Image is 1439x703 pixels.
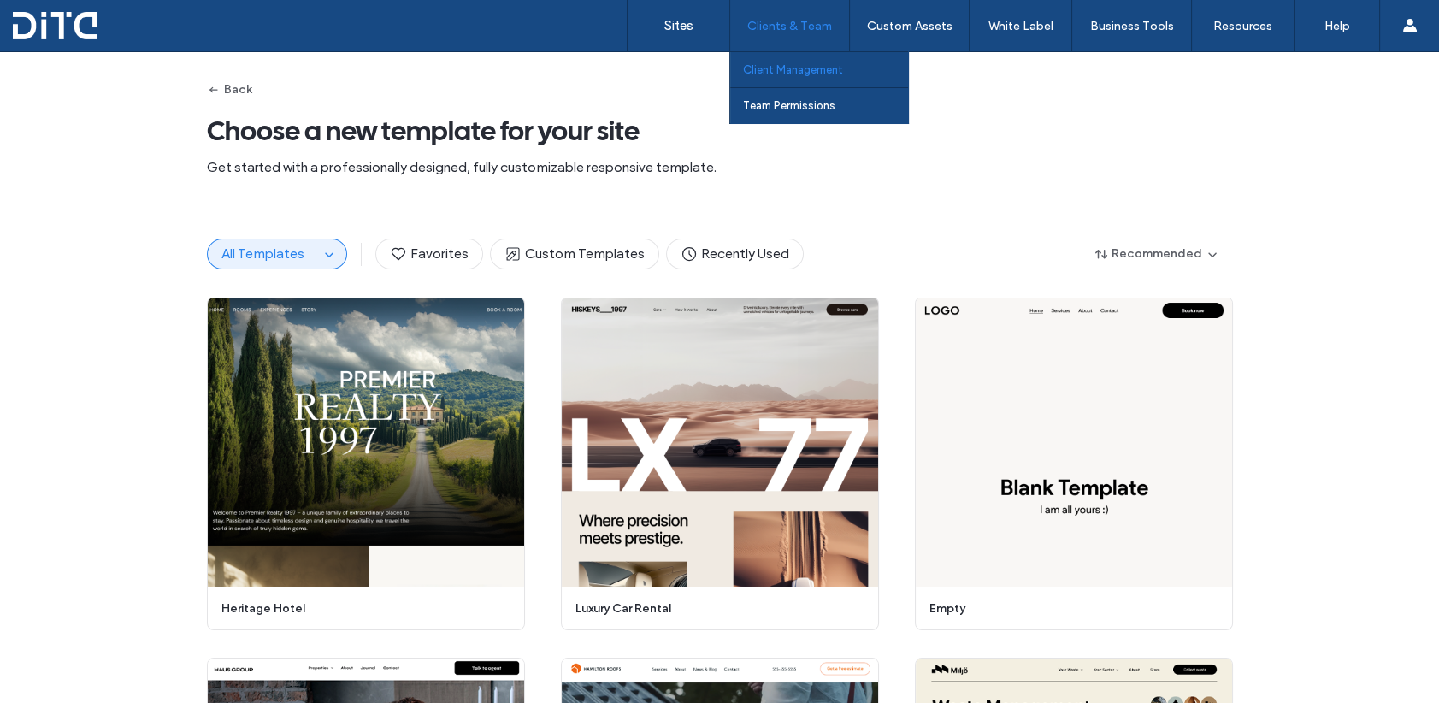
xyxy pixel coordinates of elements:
[1324,19,1350,33] label: Help
[1090,19,1174,33] label: Business Tools
[207,158,1233,177] span: Get started with a professionally designed, fully customizable responsive template.
[504,245,645,263] span: Custom Templates
[207,76,252,103] button: Back
[664,18,693,33] label: Sites
[575,600,854,617] span: luxury car rental
[743,63,843,76] label: Client Management
[38,12,74,27] span: Help
[390,245,469,263] span: Favorites
[929,600,1208,617] span: empty
[490,239,659,269] button: Custom Templates
[208,239,319,269] button: All Templates
[747,19,832,33] label: Clients & Team
[743,52,908,87] a: Client Management
[207,114,1233,148] span: Choose a new template for your site
[988,19,1053,33] label: White Label
[1081,240,1233,268] button: Recommended
[221,600,500,617] span: heritage hotel
[867,19,952,33] label: Custom Assets
[375,239,483,269] button: Favorites
[1213,19,1272,33] label: Resources
[743,99,835,112] label: Team Permissions
[743,88,908,123] a: Team Permissions
[221,245,304,262] span: All Templates
[666,239,804,269] button: Recently Used
[681,245,789,263] span: Recently Used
